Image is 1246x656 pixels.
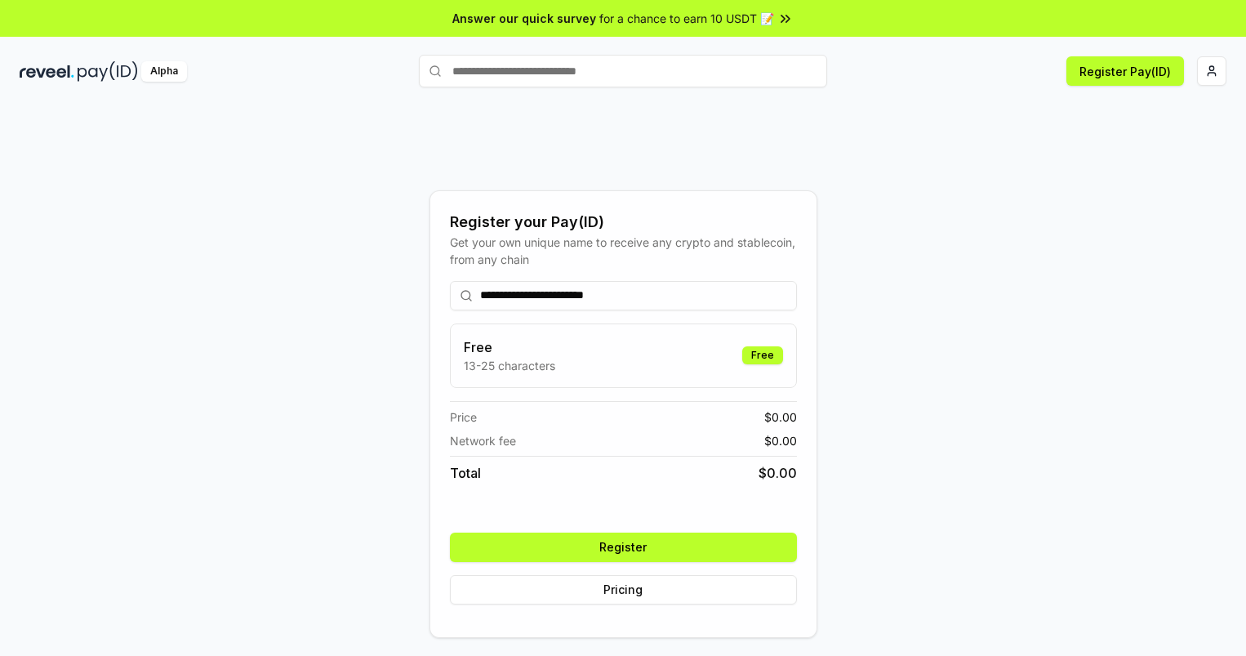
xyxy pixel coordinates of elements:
[1066,56,1184,86] button: Register Pay(ID)
[141,61,187,82] div: Alpha
[450,463,481,483] span: Total
[464,357,555,374] p: 13-25 characters
[450,408,477,426] span: Price
[450,211,797,234] div: Register your Pay(ID)
[452,10,596,27] span: Answer our quick survey
[764,432,797,449] span: $ 0.00
[759,463,797,483] span: $ 0.00
[450,575,797,605] button: Pricing
[450,533,797,562] button: Register
[464,337,555,357] h3: Free
[764,408,797,426] span: $ 0.00
[20,61,74,82] img: reveel_dark
[742,346,783,364] div: Free
[599,10,774,27] span: for a chance to earn 10 USDT 📝
[78,61,138,82] img: pay_id
[450,432,516,449] span: Network fee
[450,234,797,268] div: Get your own unique name to receive any crypto and stablecoin, from any chain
